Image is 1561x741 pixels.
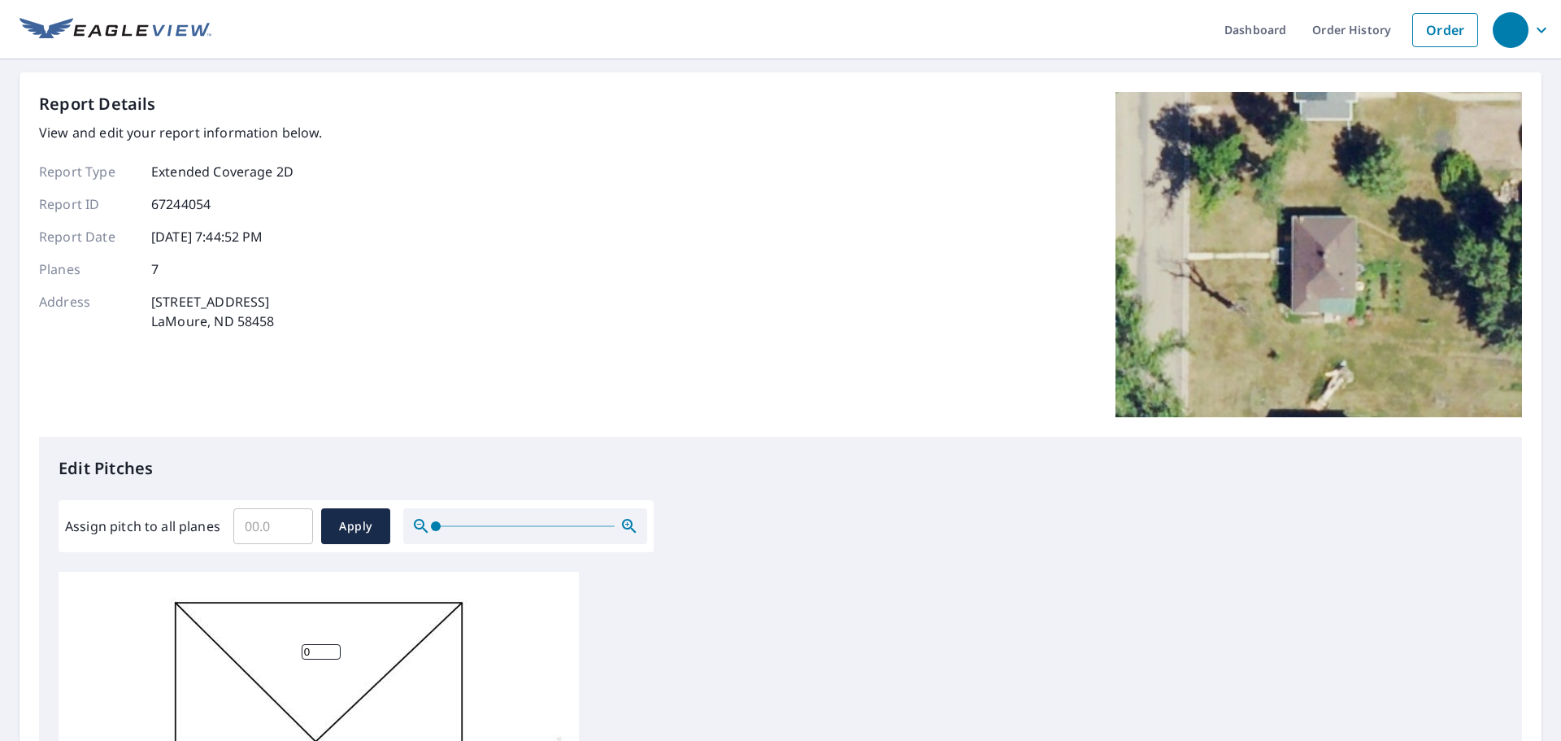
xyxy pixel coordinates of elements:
[151,162,294,181] p: Extended Coverage 2D
[233,503,313,549] input: 00.0
[39,162,137,181] p: Report Type
[39,292,137,331] p: Address
[151,227,263,246] p: [DATE] 7:44:52 PM
[321,508,390,544] button: Apply
[39,92,156,116] p: Report Details
[151,194,211,214] p: 67244054
[65,517,220,536] label: Assign pitch to all planes
[39,227,137,246] p: Report Date
[20,18,211,42] img: EV Logo
[151,292,275,331] p: [STREET_ADDRESS] LaMoure, ND 58458
[39,194,137,214] p: Report ID
[1412,13,1478,47] a: Order
[39,259,137,279] p: Planes
[151,259,159,279] p: 7
[1115,92,1522,417] img: Top image
[334,517,377,537] span: Apply
[59,456,1502,481] p: Edit Pitches
[39,123,323,142] p: View and edit your report information below.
